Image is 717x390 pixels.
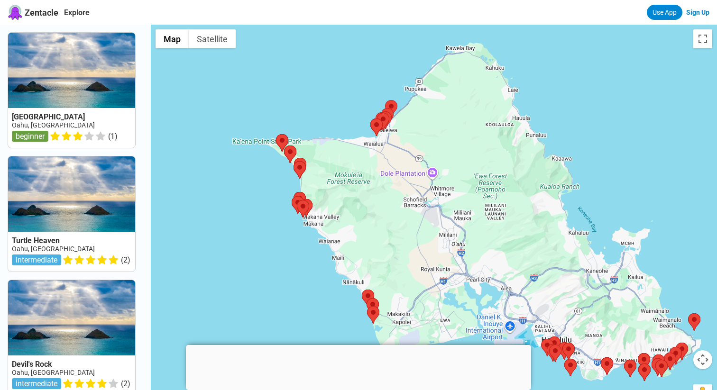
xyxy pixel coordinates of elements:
[186,345,531,388] iframe: Advertisement
[693,350,712,369] button: Map camera controls
[12,369,95,376] a: Oahu, [GEOGRAPHIC_DATA]
[8,5,23,20] img: Zentacle logo
[8,5,58,20] a: Zentacle logoZentacle
[647,5,682,20] a: Use App
[12,121,95,129] a: Oahu, [GEOGRAPHIC_DATA]
[189,29,236,48] button: Show satellite imagery
[686,9,709,16] a: Sign Up
[156,29,189,48] button: Show street map
[64,8,90,17] a: Explore
[693,29,712,48] button: Toggle fullscreen view
[12,245,95,253] a: Oahu, [GEOGRAPHIC_DATA]
[25,8,58,18] span: Zentacle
